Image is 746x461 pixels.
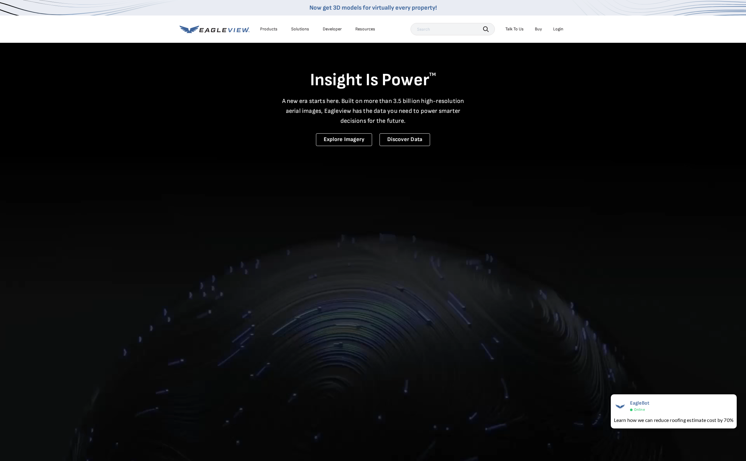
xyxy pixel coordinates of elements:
a: Now get 3D models for virtually every property! [309,4,437,11]
div: Products [260,26,278,32]
sup: TM [429,72,436,78]
a: Developer [323,26,342,32]
div: Resources [355,26,375,32]
div: Talk To Us [505,26,524,32]
a: Explore Imagery [316,133,372,146]
div: Learn how we can reduce roofing estimate cost by 70% [614,416,734,424]
a: Buy [535,26,542,32]
input: Search [411,23,495,35]
span: Online [634,407,645,412]
div: Login [553,26,563,32]
p: A new era starts here. Built on more than 3.5 billion high-resolution aerial images, Eagleview ha... [278,96,468,126]
a: Discover Data [380,133,430,146]
span: EagleBot [630,400,650,406]
img: EagleBot [614,400,626,413]
div: Solutions [291,26,309,32]
h1: Insight Is Power [180,69,566,91]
